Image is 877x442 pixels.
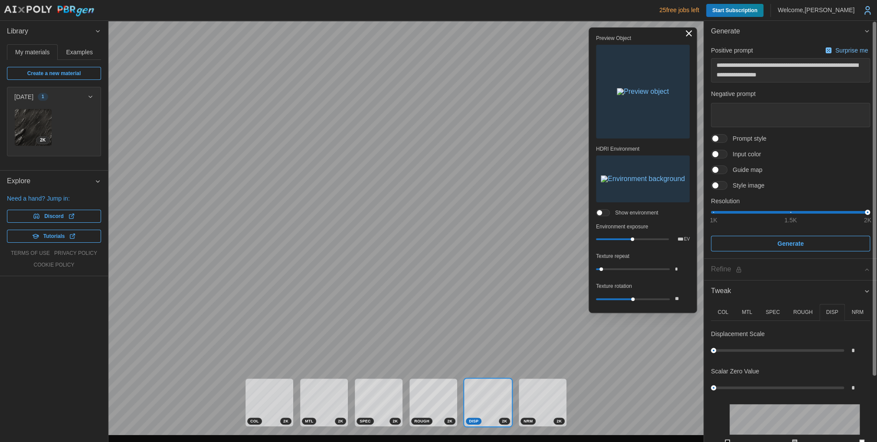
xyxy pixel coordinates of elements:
[711,280,864,302] span: Tweak
[777,236,804,251] span: Generate
[711,367,759,376] p: Scalar Zero Value
[469,418,478,424] span: DISP
[15,109,52,146] img: 1xityyhxcwUAs6iWhA2V
[704,21,877,42] button: Generate
[7,210,101,223] a: Discord
[742,309,752,316] p: MTL
[711,236,870,251] button: Generate
[596,283,690,290] p: Texture rotation
[360,418,371,424] span: SPEC
[727,150,761,158] span: Input color
[704,42,877,259] div: Generate
[596,223,690,231] p: Environment exposure
[851,309,863,316] p: NRM
[826,309,838,316] p: DISP
[778,6,854,14] p: Welcome, [PERSON_NAME]
[447,418,452,424] span: 2 K
[711,89,870,98] p: Negative prompt
[683,27,695,40] button: Toggle viewport controls
[727,181,764,190] span: Style image
[711,21,864,42] span: Generate
[27,67,81,79] span: Create a new material
[44,210,64,222] span: Discord
[7,194,101,203] p: Need a hand? Jump in:
[250,418,259,424] span: COL
[393,418,398,424] span: 2 K
[7,21,95,42] span: Library
[596,155,690,202] button: Environment background
[596,145,690,153] p: HDRI Environment
[3,5,95,17] img: AIxPoly PBRgen
[338,418,343,424] span: 2 K
[414,418,429,424] span: ROUGH
[617,88,669,95] img: Preview object
[54,250,97,257] a: privacy policy
[717,309,728,316] p: COL
[684,237,690,241] p: EV
[14,92,33,101] p: [DATE]
[601,175,685,182] img: Environment background
[704,259,877,280] button: Refine
[711,46,753,55] p: Positive prompt
[659,6,699,14] p: 25 free jobs left
[706,4,763,17] a: Start Subscription
[704,280,877,302] button: Tweak
[524,418,533,424] span: NRM
[7,87,101,106] button: [DATE]1
[7,106,101,156] div: [DATE]1
[823,44,870,56] button: Surprise me
[711,197,870,205] p: Resolution
[33,261,74,269] a: cookie policy
[283,418,288,424] span: 2 K
[42,93,44,100] span: 1
[15,49,49,55] span: My materials
[66,49,93,55] span: Examples
[556,418,562,424] span: 2 K
[40,137,46,144] span: 2 K
[14,109,52,146] a: 1xityyhxcwUAs6iWhA2V2K
[835,46,870,55] p: Surprise me
[793,309,813,316] p: ROUGH
[727,165,762,174] span: Guide map
[766,309,780,316] p: SPEC
[7,230,101,243] a: Tutorials
[502,418,507,424] span: 2 K
[610,209,658,216] span: Show environment
[11,250,50,257] a: terms of use
[596,253,690,260] p: Texture repeat
[305,418,313,424] span: MTL
[7,171,95,192] span: Explore
[727,134,766,143] span: Prompt style
[43,230,65,242] span: Tutorials
[596,45,690,139] button: Preview object
[711,330,765,338] p: Displacement Scale
[7,67,101,80] a: Create a new material
[712,4,757,17] span: Start Subscription
[711,264,864,275] div: Refine
[596,35,690,42] p: Preview Object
